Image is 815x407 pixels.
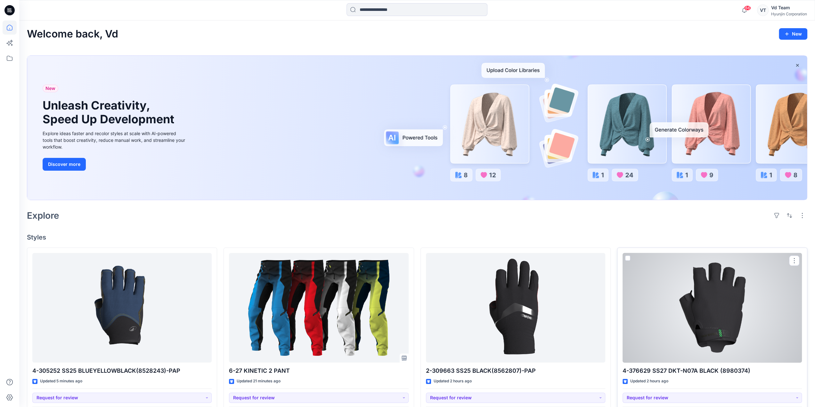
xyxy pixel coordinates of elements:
[623,253,802,363] a: 4-376629 SS27 DKT-N07A BLACK (8980374)
[623,366,802,375] p: 4-376629 SS27 DKT-N07A BLACK (8980374)
[757,4,769,16] div: VT
[43,130,187,150] div: Explore ideas faster and recolor styles at scale with AI-powered tools that boost creativity, red...
[229,366,408,375] p: 6-27 KINETIC 2 PANT
[43,158,187,171] a: Discover more
[771,4,807,12] div: Vd Team
[40,378,82,385] p: Updated 5 minutes ago
[32,253,212,363] a: 4-305252 SS25 BLUEYELLOWBLACK(8528243)-PAP
[43,158,86,171] button: Discover more
[426,253,605,363] a: 2-309663 SS25 BLACK(8562807)-PAP
[779,28,807,40] button: New
[630,378,668,385] p: Updated 2 hours ago
[426,366,605,375] p: 2-309663 SS25 BLACK(8562807)-PAP
[27,233,807,241] h4: Styles
[237,378,281,385] p: Updated 21 minutes ago
[771,12,807,16] div: Hyunjin Corporation
[229,253,408,363] a: 6-27 KINETIC 2 PANT
[43,99,177,126] h1: Unleash Creativity, Speed Up Development
[27,210,59,221] h2: Explore
[434,378,472,385] p: Updated 2 hours ago
[32,366,212,375] p: 4-305252 SS25 BLUEYELLOWBLACK(8528243)-PAP
[45,85,55,92] span: New
[744,5,751,11] span: 66
[27,28,118,40] h2: Welcome back, Vd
